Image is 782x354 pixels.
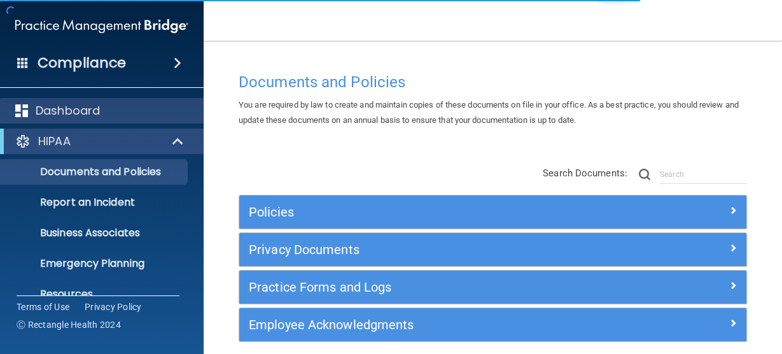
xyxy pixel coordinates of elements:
a: Policies [249,202,737,222]
input: Search [660,165,747,184]
a: Terms of Use [17,301,69,313]
h5: Practice Forms and Logs [249,280,610,294]
a: Privacy Documents [249,239,737,260]
h4: Compliance [38,54,126,72]
a: Dashboard [15,103,185,118]
h5: Policies [249,205,610,219]
h4: Documents and Policies [239,74,747,90]
p: Resources [8,288,182,301]
h5: Privacy Documents [249,243,610,257]
span: You are required by law to create and maintain copies of these documents on file in your office. ... [239,100,739,125]
p: Documents and Policies [8,166,182,178]
p: Dashboard [36,103,100,118]
img: PMB logo [15,13,188,39]
h5: Employee Acknowledgments [249,318,610,332]
p: Report an Incident [8,196,182,209]
p: HIPAA [38,134,71,149]
a: Privacy Policy [85,301,142,313]
p: Business Associates [8,227,182,239]
span: Ⓒ Rectangle Health 2024 [17,318,121,331]
a: Practice Forms and Logs [249,277,737,297]
a: Employee Acknowledgments [249,315,737,335]
a: HIPAA [15,134,185,149]
span: Search Documents: [543,167,627,179]
img: ic-search.3b580494.png [639,169,650,180]
img: dashboard.aa5b2476.svg [15,104,28,117]
p: Emergency Planning [8,257,182,270]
